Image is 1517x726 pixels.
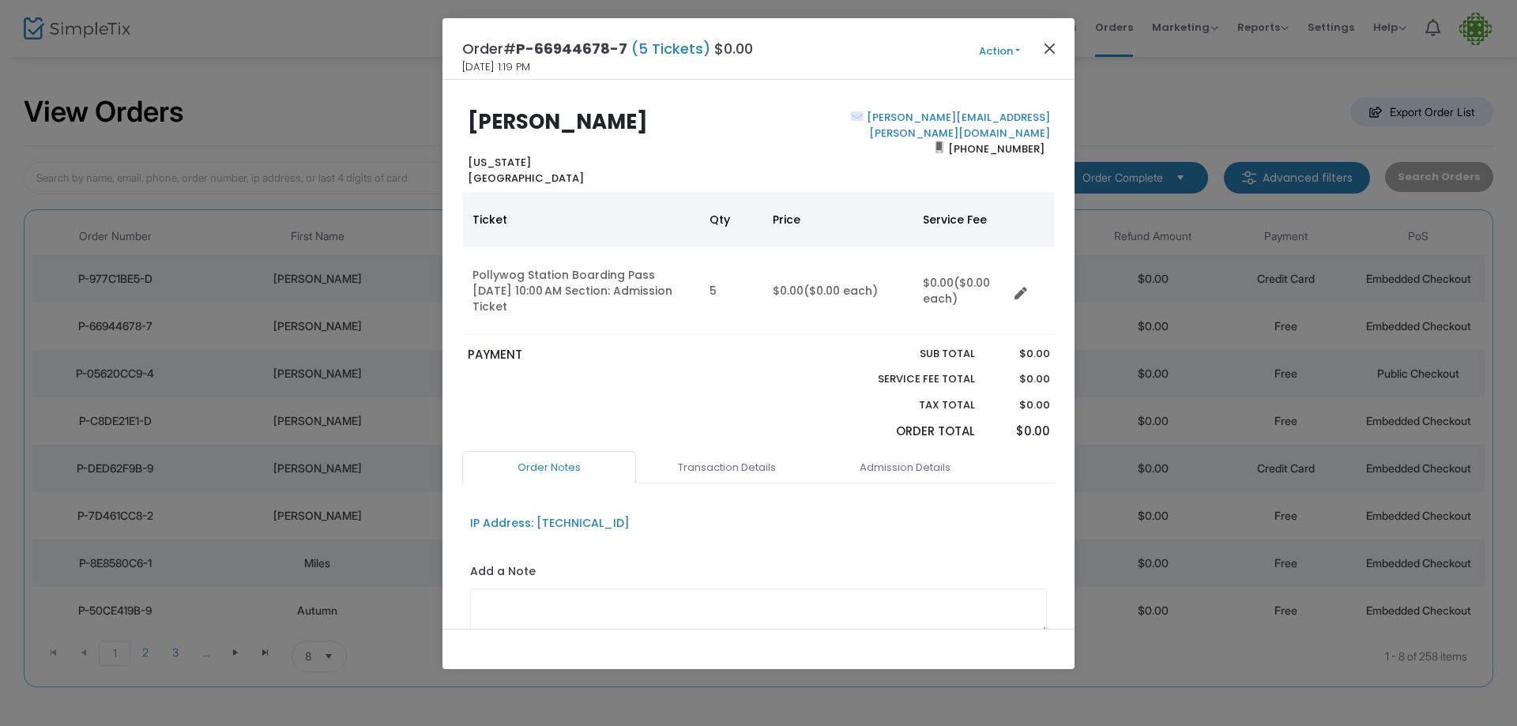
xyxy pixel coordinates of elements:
[640,451,814,484] a: Transaction Details
[990,371,1049,387] p: $0.00
[864,110,1050,141] a: [PERSON_NAME][EMAIL_ADDRESS][PERSON_NAME][DOMAIN_NAME]
[952,43,1047,60] button: Action
[627,39,714,58] span: (5 Tickets)
[463,247,700,335] td: Pollywog Station Boarding Pass [DATE] 10:00 AM Section: Admission Ticket
[763,247,913,335] td: $0.00
[943,136,1050,161] span: [PHONE_NUMBER]
[462,451,636,484] a: Order Notes
[462,59,530,75] span: [DATE] 1:19 PM
[462,38,753,59] h4: Order# $0.00
[923,275,990,307] span: ($0.00 each)
[913,247,1008,335] td: $0.00
[763,192,913,247] th: Price
[700,192,763,247] th: Qty
[841,397,975,413] p: Tax Total
[841,423,975,441] p: Order Total
[990,423,1049,441] p: $0.00
[804,283,878,299] span: ($0.00 each)
[818,451,992,484] a: Admission Details
[990,397,1049,413] p: $0.00
[468,346,751,364] p: PAYMENT
[470,515,630,532] div: IP Address: [TECHNICAL_ID]
[470,563,536,584] label: Add a Note
[468,155,584,186] b: [US_STATE] [GEOGRAPHIC_DATA]
[841,346,975,362] p: Sub total
[468,107,648,136] b: [PERSON_NAME]
[990,346,1049,362] p: $0.00
[841,371,975,387] p: Service Fee Total
[913,192,1008,247] th: Service Fee
[1040,38,1060,58] button: Close
[463,192,700,247] th: Ticket
[700,247,763,335] td: 5
[463,192,1054,335] div: Data table
[516,39,627,58] span: P-66944678-7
